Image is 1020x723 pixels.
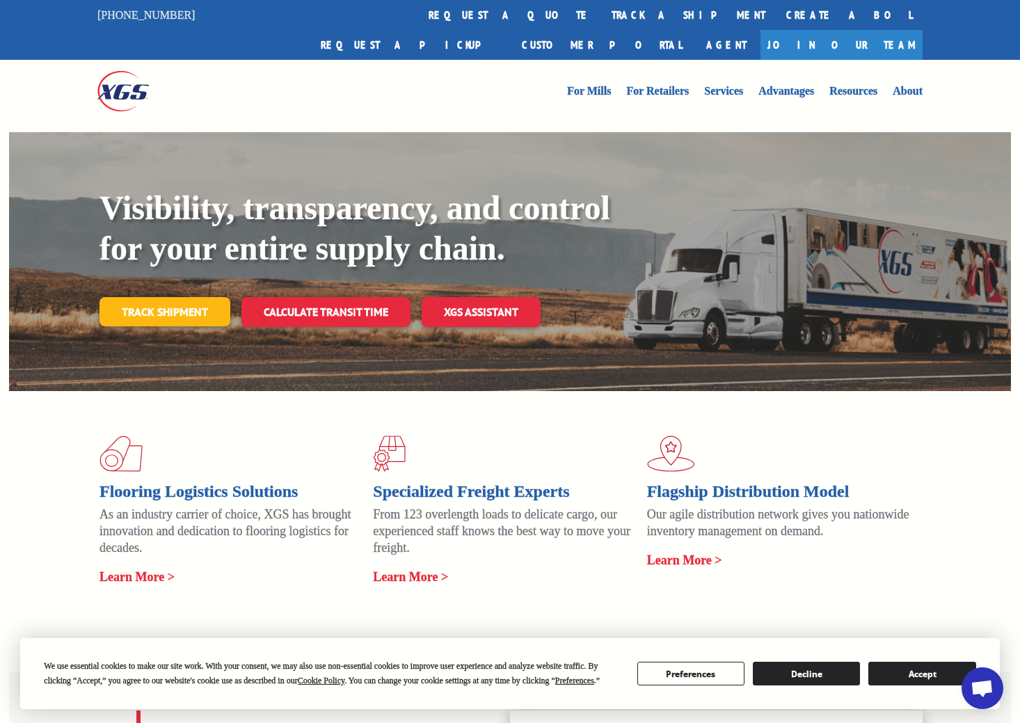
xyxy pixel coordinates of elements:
[241,297,411,327] a: Calculate transit time
[647,553,722,567] a: Learn More >
[99,436,143,472] img: xgs-icon-total-supply-chain-intelligence-red
[962,667,1003,709] a: Open chat
[758,86,814,102] a: Advantages
[868,662,975,685] button: Accept
[555,676,594,685] span: Preferences
[760,30,923,60] a: Join Our Team
[637,662,744,685] button: Preferences
[829,86,877,102] a: Resources
[567,86,611,102] a: For Mills
[692,30,760,60] a: Agent
[373,436,406,472] img: xgs-icon-focused-on-flooring-red
[20,638,1000,709] div: Cookie Consent Prompt
[298,676,345,685] span: Cookie Policy
[99,483,362,507] h1: Flooring Logistics Solutions
[422,297,541,327] a: XGS ASSISTANT
[373,570,448,584] a: Learn More >
[647,507,909,538] span: Our agile distribution network gives you nationwide inventory management on demand.
[647,436,695,472] img: xgs-icon-flagship-distribution-model-red
[373,483,636,507] h1: Specialized Freight Experts
[97,9,195,21] a: [PHONE_NUMBER]
[99,189,610,267] b: Visibility, transparency, and control for your entire supply chain.
[626,86,689,102] a: For Retailers
[310,30,511,60] a: Request a pickup
[511,30,692,60] a: Customer Portal
[44,659,620,688] div: We use essential cookies to make our site work. With your consent, we may also use non-essential ...
[99,297,230,326] a: Track shipment
[753,662,860,685] button: Decline
[704,86,743,102] a: Services
[647,483,910,507] h1: Flagship Distribution Model
[893,86,923,102] a: About
[99,570,175,584] a: Learn More >
[373,507,636,569] p: From 123 overlength loads to delicate cargo, our experienced staff knows the best way to move you...
[99,507,351,555] span: As an industry carrier of choice, XGS has brought innovation and dedication to flooring logistics...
